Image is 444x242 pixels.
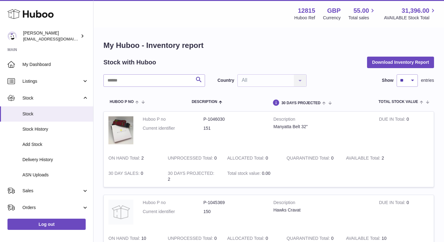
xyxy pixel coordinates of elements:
td: 0 [374,112,434,151]
div: Manyatta Belt 32" [274,124,370,130]
dd: 150 [203,209,264,215]
span: AVAILABLE Stock Total [384,15,437,21]
span: 55.00 [353,7,369,15]
strong: UNPROCESSED Total [168,156,214,162]
span: Orders [22,205,82,211]
h1: My Huboo - Inventory report [103,40,434,50]
td: 0 [104,166,163,187]
span: Description [192,100,217,104]
span: 31,396.00 [402,7,429,15]
td: 2 [341,151,401,166]
label: Country [217,77,234,83]
strong: GBP [327,7,341,15]
strong: AVAILABLE Total [346,156,381,162]
dd: P-1045369 [203,200,264,206]
span: Huboo P no [110,100,134,104]
img: product image [108,200,133,225]
span: 0 [331,156,334,161]
strong: ON HAND Total [108,156,141,162]
span: 0.00 [262,171,270,176]
strong: 30 DAY SALES [108,171,141,177]
strong: ALLOCATED Total [227,156,265,162]
span: Stock History [22,126,88,132]
strong: DUE IN Total [379,117,406,123]
span: Add Stock [22,142,88,147]
span: 0 [331,236,334,241]
span: Total stock value [379,100,418,104]
td: 2 [104,151,163,166]
div: [PERSON_NAME] [23,30,79,42]
img: product image [108,116,133,144]
dt: Current identifier [143,125,203,131]
a: 31,396.00 AVAILABLE Stock Total [384,7,437,21]
td: 2 [163,166,223,187]
span: Delivery History [22,157,88,163]
img: shophawksclub@gmail.com [7,31,17,41]
span: Listings [22,78,82,84]
strong: DUE IN Total [379,200,406,207]
strong: 30 DAYS PROJECTED [168,171,214,177]
span: Total sales [348,15,376,21]
dt: Huboo P no [143,200,203,206]
strong: 12815 [298,7,315,15]
dt: Current identifier [143,209,203,215]
span: Sales [22,188,82,194]
span: My Dashboard [22,62,88,67]
strong: Description [274,200,370,207]
div: Hawks Cravat [274,207,370,213]
div: Huboo Ref [294,15,315,21]
strong: QUARANTINED Total [287,156,331,162]
label: Show [382,77,394,83]
td: 0 [374,195,434,231]
button: Download Inventory Report [367,57,434,68]
a: Log out [7,219,86,230]
span: entries [421,77,434,83]
dd: P-1046030 [203,116,264,122]
span: Stock [22,111,88,117]
dt: Huboo P no [143,116,203,122]
td: 0 [222,151,282,166]
strong: Description [274,116,370,124]
h2: Stock with Huboo [103,58,156,67]
span: 30 DAYS PROJECTED [281,101,321,105]
span: ASN Uploads [22,172,88,178]
td: 0 [163,151,223,166]
dd: 151 [203,125,264,131]
span: [EMAIL_ADDRESS][DOMAIN_NAME] [23,36,92,41]
strong: Total stock value [227,171,262,177]
div: Currency [323,15,341,21]
a: 55.00 Total sales [348,7,376,21]
span: Stock [22,95,82,101]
